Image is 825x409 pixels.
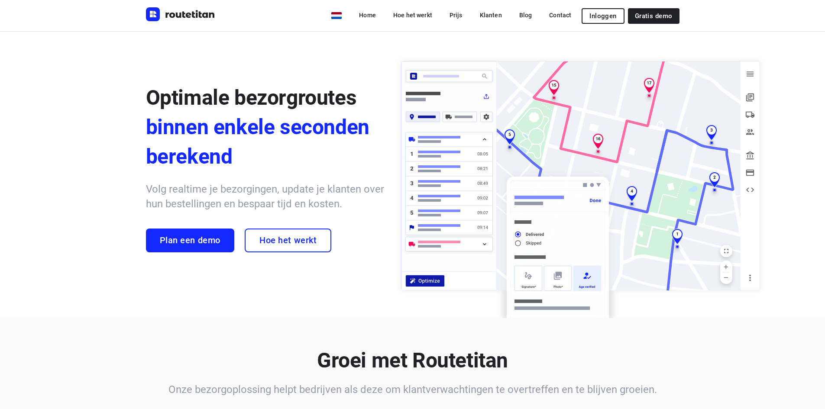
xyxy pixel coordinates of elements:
a: Home [352,7,383,23]
a: Contact [542,7,578,23]
button: Inloggen [582,8,624,24]
a: Klanten [473,7,509,23]
a: Blog [512,7,539,23]
span: Gratis demo [635,13,673,19]
a: Routetitan [146,7,215,23]
img: Routetitan logo [146,7,215,21]
span: Hoe het werkt [259,235,317,245]
a: Hoe het werkt [245,229,331,252]
a: Gratis demo [628,8,679,24]
a: Prijs [443,7,469,23]
img: illustration [396,56,765,319]
span: Optimale bezorgroutes [146,85,357,110]
a: Plan een demo [146,229,234,252]
b: Groei met Routetitan [317,348,508,373]
h6: Volg realtime je bezorgingen, update je klanten over hun bestellingen en bespaar tijd en kosten. [146,182,384,211]
a: Hoe het werkt [386,7,439,23]
span: Inloggen [589,13,616,19]
span: binnen enkele seconden berekend [146,113,384,171]
span: Plan een demo [160,235,220,245]
h6: Onze bezorgoplossing helpt bedrijven als deze om klantverwachtingen te overtreffen en te blijven ... [146,382,679,397]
